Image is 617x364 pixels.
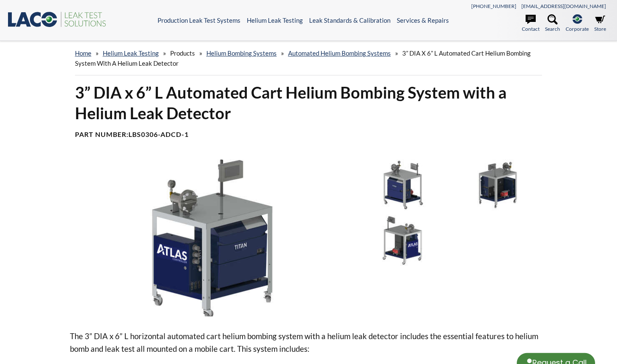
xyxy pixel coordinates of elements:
[471,3,516,9] a: [PHONE_NUMBER]
[545,14,560,33] a: Search
[522,14,540,33] a: Contact
[356,215,448,266] img: 3" x 6" Automated Helium Bombing System Rear 3/4 View
[247,16,303,24] a: Helium Leak Testing
[75,82,542,124] h1: 3” DIA x 6” L Automated Cart Helium Bombing System with a Helium Leak Detector
[356,159,448,210] img: 3" x 6" Automated Helium Bombing System 3/4 View
[594,14,606,33] a: Store
[452,159,543,210] img: 3" x 6" Automated Helium Bombing System Rear View
[158,16,240,24] a: Production Leak Test Systems
[70,330,548,355] p: The 3” DIA x 6” L horizontal automated cart helium bombing system with a helium leak detector inc...
[75,130,542,139] h4: Part Number:
[206,49,277,57] a: Helium Bombing Systems
[521,3,606,9] a: [EMAIL_ADDRESS][DOMAIN_NAME]
[309,16,390,24] a: Leak Standards & Calibration
[397,16,449,24] a: Services & Repairs
[103,49,159,57] a: Helium Leak Testing
[288,49,391,57] a: Automated Helium Bombing Systems
[566,25,589,33] span: Corporate
[70,159,350,316] img: 3" x 6" Automated Helium Bombing System
[170,49,195,57] span: Products
[75,49,91,57] a: home
[75,41,542,75] div: » » » » »
[75,49,531,67] span: 3” DIA x 6” L Automated Cart Helium Bombing System with a Helium Leak Detector
[128,130,189,138] b: LBS0306-ADCD-1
